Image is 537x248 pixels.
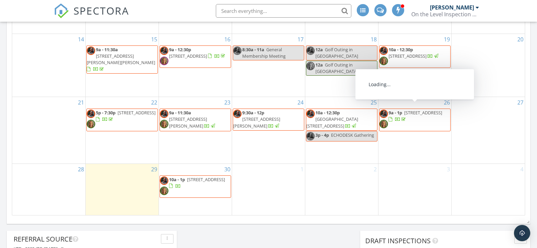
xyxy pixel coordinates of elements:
[233,46,242,55] img: cropped_ken.jpg
[452,34,525,97] td: Go to September 20, 2025
[233,109,304,131] a: 9:30a - 12p [STREET_ADDRESS][PERSON_NAME]
[233,110,242,118] img: cropped_ken.jpg
[372,164,378,175] a: Go to October 2, 2025
[306,62,315,70] img: malia_comstock_pic.jpg
[96,110,156,122] a: 5p - 7:30p [STREET_ADDRESS]
[12,34,85,97] td: Go to September 14, 2025
[389,110,442,122] a: 9a - 1p [STREET_ADDRESS]
[160,45,231,68] a: 9a - 12:30p [STREET_ADDRESS]
[85,97,159,164] td: Go to September 22, 2025
[379,46,388,55] img: cropped_ken.jpg
[14,234,158,244] div: Referral Source
[389,53,427,59] span: [STREET_ADDRESS]
[169,116,207,129] span: [STREET_ADDRESS][PERSON_NAME]
[315,62,358,74] span: Golf Outing in [GEOGRAPHIC_DATA]
[160,57,168,65] img: malia_comstock_pic.jpg
[160,109,231,131] a: 9a - 11:30a [STREET_ADDRESS][PERSON_NAME]
[296,97,305,108] a: Go to September 24, 2025
[379,120,388,128] img: malia_comstock_pic.jpg
[430,4,474,11] div: [PERSON_NAME]
[315,46,323,53] span: 12a
[169,46,226,59] a: 9a - 12:30p [STREET_ADDRESS]
[169,176,185,183] span: 10a - 1p
[223,34,232,45] a: Go to September 16, 2025
[74,3,129,18] span: SPECTORA
[96,110,116,116] span: 5p - 7:30p
[306,116,358,129] span: [GEOGRAPHIC_DATA][STREET_ADDRESS]
[12,97,85,164] td: Go to September 21, 2025
[87,53,155,65] span: [STREET_ADDRESS][PERSON_NAME][PERSON_NAME]
[331,132,374,138] span: ECHODESK Gathering
[160,175,231,198] a: 10a - 1p [STREET_ADDRESS]
[242,46,264,53] span: 8:30a - 11a
[315,110,340,116] span: 10a - 12:30p
[519,164,525,175] a: Go to October 4, 2025
[379,109,451,131] a: 9a - 1p [STREET_ADDRESS]
[315,62,323,68] span: 12a
[118,110,156,116] span: [STREET_ADDRESS]
[242,110,264,116] span: 9:30a - 12p
[232,34,305,97] td: Go to September 17, 2025
[315,46,358,59] span: Golf Outing in [GEOGRAPHIC_DATA]
[159,97,232,164] td: Go to September 23, 2025
[233,110,280,129] a: 9:30a - 12p [STREET_ADDRESS][PERSON_NAME]
[77,164,85,175] a: Go to September 28, 2025
[150,97,159,108] a: Go to September 22, 2025
[169,110,216,129] a: 9a - 11:30a [STREET_ADDRESS][PERSON_NAME]
[223,97,232,108] a: Go to September 23, 2025
[87,110,95,118] img: cropped_ken.jpg
[87,46,155,72] a: 9a - 11:30a [STREET_ADDRESS][PERSON_NAME][PERSON_NAME]
[369,34,378,45] a: Go to September 18, 2025
[86,45,158,74] a: 9a - 11:30a [STREET_ADDRESS][PERSON_NAME][PERSON_NAME]
[379,57,388,65] img: malia_comstock_pic.jpg
[160,120,168,128] img: malia_comstock_pic.jpg
[369,97,378,108] a: Go to September 25, 2025
[389,46,413,53] span: 10a - 12:30p
[54,9,129,23] a: SPECTORA
[187,176,225,183] span: [STREET_ADDRESS]
[306,132,315,140] img: cropped_ken.jpg
[169,46,191,53] span: 9a - 12:30p
[169,110,191,116] span: 9a - 11:30a
[442,34,451,45] a: Go to September 19, 2025
[365,236,431,245] span: Draft Inspections
[389,110,402,116] span: 9a - 1p
[77,34,85,45] a: Go to September 14, 2025
[150,164,159,175] a: Go to September 29, 2025
[306,46,315,55] img: cropped_ken.jpg
[77,97,85,108] a: Go to September 21, 2025
[86,109,158,131] a: 5p - 7:30p [STREET_ADDRESS]
[150,34,159,45] a: Go to September 15, 2025
[299,164,305,175] a: Go to October 1, 2025
[232,164,305,215] td: Go to October 1, 2025
[85,34,159,97] td: Go to September 15, 2025
[54,3,69,18] img: The Best Home Inspection Software - Spectora
[12,164,85,215] td: Go to September 28, 2025
[379,110,388,118] img: cropped_ken.jpg
[516,97,525,108] a: Go to September 27, 2025
[452,164,525,215] td: Go to October 4, 2025
[305,34,378,97] td: Go to September 18, 2025
[96,46,118,53] span: 9a - 11:30a
[159,34,232,97] td: Go to September 16, 2025
[378,164,452,215] td: Go to October 3, 2025
[87,46,95,55] img: cropped_ken.jpg
[306,109,377,131] a: 10a - 12:30p [GEOGRAPHIC_DATA][STREET_ADDRESS]
[160,176,168,185] img: cropped_ken.jpg
[446,164,451,175] a: Go to October 3, 2025
[160,110,168,118] img: cropped_ken.jpg
[242,46,286,59] span: General Membership Meeting
[411,11,479,18] div: On the Level Inspection Service, LLC
[232,97,305,164] td: Go to September 24, 2025
[160,46,168,55] img: cropped_ken.jpg
[216,4,351,18] input: Search everything...
[159,164,232,215] td: Go to September 30, 2025
[169,53,207,59] span: [STREET_ADDRESS]
[514,225,530,241] div: Open Intercom Messenger
[379,45,451,68] a: 10a - 12:30p [STREET_ADDRESS]
[378,97,452,164] td: Go to September 26, 2025
[452,97,525,164] td: Go to September 27, 2025
[233,116,280,129] span: [STREET_ADDRESS][PERSON_NAME]
[223,164,232,175] a: Go to September 30, 2025
[305,97,378,164] td: Go to September 25, 2025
